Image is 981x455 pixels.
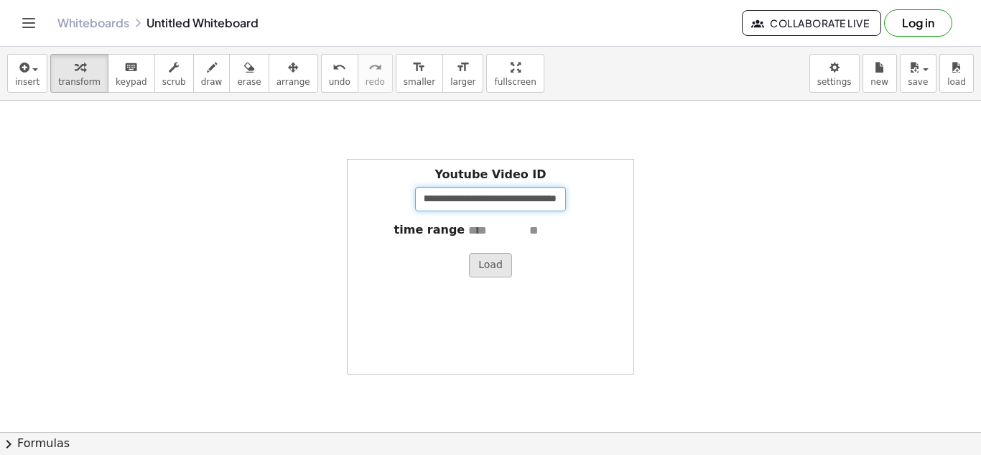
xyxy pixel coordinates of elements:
[50,54,108,93] button: transform
[450,77,475,87] span: larger
[412,59,426,76] i: format_size
[269,54,318,93] button: arrange
[329,77,350,87] span: undo
[442,54,483,93] button: format_sizelarger
[15,77,39,87] span: insert
[321,54,358,93] button: undoundo
[817,77,852,87] span: settings
[394,222,465,239] label: time range
[58,77,101,87] span: transform
[456,59,470,76] i: format_size
[366,77,385,87] span: redo
[229,54,269,93] button: erase
[108,54,155,93] button: keyboardkeypad
[494,77,536,87] span: fullscreen
[7,54,47,93] button: insert
[358,54,393,93] button: redoredo
[486,54,544,93] button: fullscreen
[368,59,382,76] i: redo
[908,77,928,87] span: save
[17,12,40,35] button: Toggle navigation
[116,77,147,87] span: keypad
[884,9,952,37] button: Log in
[434,167,546,183] label: Youtube Video ID
[947,77,966,87] span: load
[754,17,869,29] span: Collaborate Live
[742,10,881,36] button: Collaborate Live
[404,77,435,87] span: smaller
[396,54,443,93] button: format_sizesmaller
[863,54,897,93] button: new
[193,54,231,93] button: draw
[162,77,186,87] span: scrub
[484,134,771,349] iframe: To enrich screen reader interactions, please activate Accessibility in Grammarly extension settings
[201,77,223,87] span: draw
[900,54,936,93] button: save
[124,59,138,76] i: keyboard
[809,54,860,93] button: settings
[57,16,129,30] a: Whiteboards
[469,253,512,277] button: Load
[154,54,194,93] button: scrub
[333,59,346,76] i: undo
[939,54,974,93] button: load
[276,77,310,87] span: arrange
[870,77,888,87] span: new
[237,77,261,87] span: erase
